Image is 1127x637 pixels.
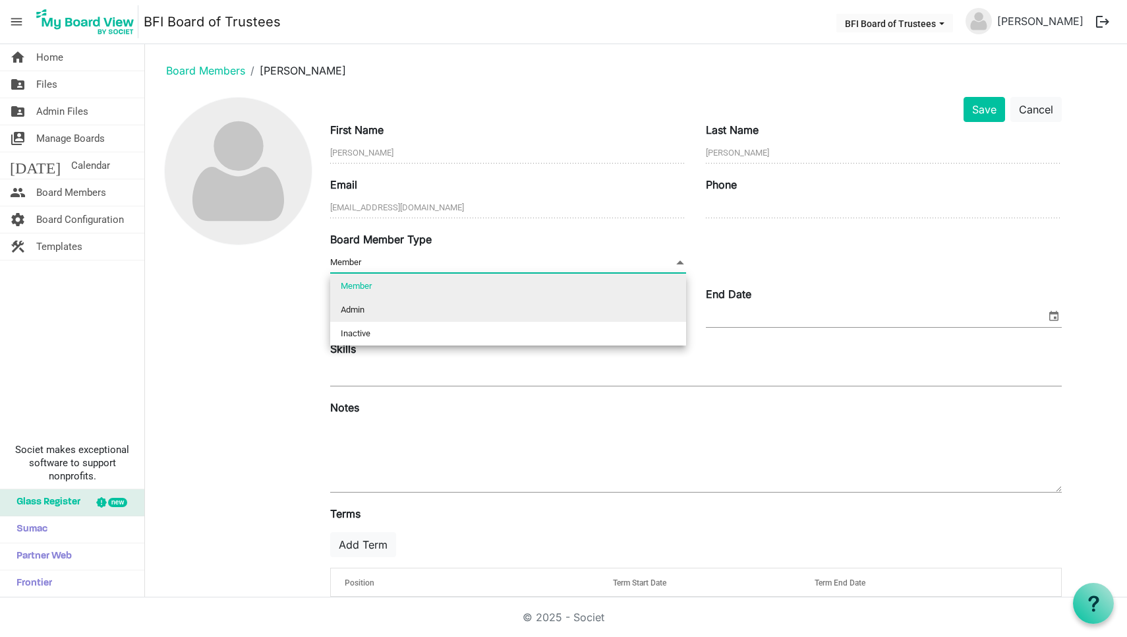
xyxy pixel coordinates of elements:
[10,44,26,71] span: home
[10,570,52,597] span: Frontier
[10,543,72,570] span: Partner Web
[36,44,63,71] span: Home
[245,63,346,78] li: [PERSON_NAME]
[836,14,953,32] button: BFI Board of Trustees dropdownbutton
[36,233,82,260] span: Templates
[4,9,29,34] span: menu
[144,9,281,35] a: BFI Board of Trustees
[10,152,61,179] span: [DATE]
[166,64,245,77] a: Board Members
[36,206,124,233] span: Board Configuration
[36,179,106,206] span: Board Members
[330,231,432,247] label: Board Member Type
[706,286,751,302] label: End Date
[10,489,80,516] span: Glass Register
[330,341,356,357] label: Skills
[330,298,686,322] li: Admin
[10,71,26,98] span: folder_shared
[330,506,361,522] label: Terms
[330,532,396,557] button: Add Term
[1046,307,1062,324] span: select
[706,122,759,138] label: Last Name
[10,233,26,260] span: construction
[964,97,1005,122] button: Save
[330,322,686,346] li: Inactive
[71,152,110,179] span: Calendar
[10,206,26,233] span: settings
[345,578,374,588] span: Position
[330,400,359,415] label: Notes
[108,498,127,507] div: new
[36,98,88,125] span: Admin Files
[10,98,26,125] span: folder_shared
[36,71,57,98] span: Files
[36,125,105,152] span: Manage Boards
[6,443,138,483] span: Societ makes exceptional software to support nonprofits.
[1089,8,1116,36] button: logout
[32,5,138,38] img: My Board View Logo
[706,177,737,193] label: Phone
[32,5,144,38] a: My Board View Logo
[10,179,26,206] span: people
[330,177,357,193] label: Email
[10,516,47,543] span: Sumac
[613,578,666,588] span: Term Start Date
[966,8,992,34] img: no-profile-picture.svg
[992,8,1089,34] a: [PERSON_NAME]
[10,125,26,152] span: switch_account
[165,98,312,245] img: no-profile-picture.svg
[330,122,384,138] label: First Name
[523,611,604,624] a: © 2025 - Societ
[1010,97,1062,122] button: Cancel
[330,274,686,298] li: Member
[815,578,865,588] span: Term End Date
